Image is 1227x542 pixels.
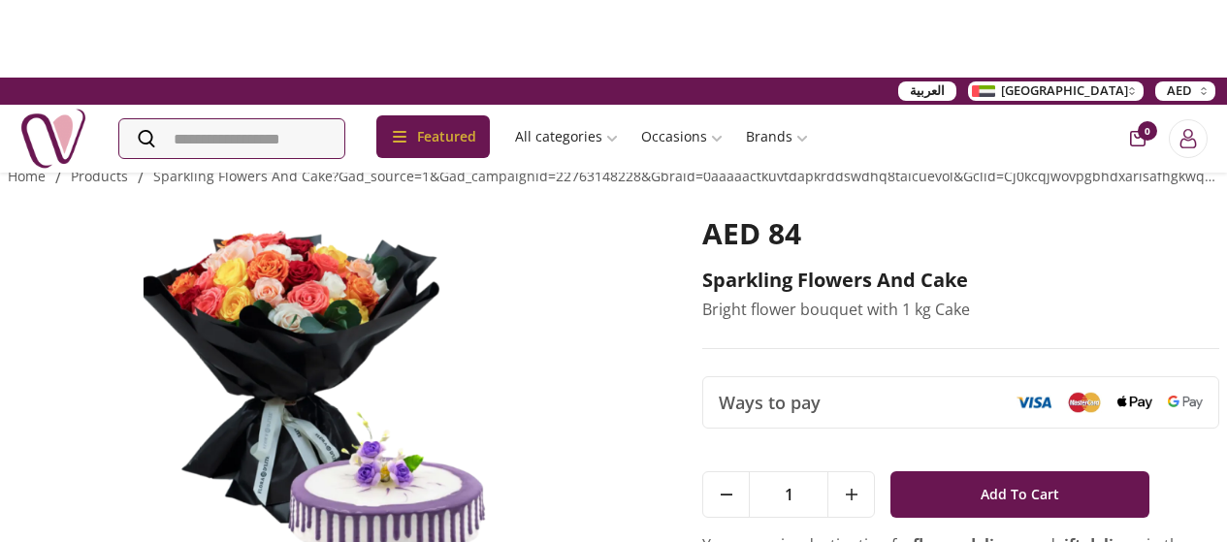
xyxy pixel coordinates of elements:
li: / [55,166,61,189]
span: AED 84 [702,213,801,253]
img: Google Pay [1168,396,1203,409]
img: Arabic_dztd3n.png [972,85,995,97]
span: 0 [1138,121,1157,141]
span: [GEOGRAPHIC_DATA] [1001,81,1128,101]
p: Bright flower bouquet with 1 kg Cake [702,298,1219,321]
input: Search [119,119,344,158]
span: العربية [910,81,945,101]
div: Featured [376,115,490,158]
button: Login [1169,119,1208,158]
img: Nigwa-uae-gifts [19,105,87,173]
a: All categories [503,119,630,154]
span: 1 [750,472,827,517]
button: cart-button [1130,131,1146,146]
span: AED [1167,81,1192,101]
button: [GEOGRAPHIC_DATA] [968,81,1144,101]
a: products [71,167,128,185]
a: Occasions [630,119,734,154]
button: Add To Cart [890,471,1148,518]
img: Mastercard [1067,392,1102,412]
span: Add To Cart [981,477,1059,512]
a: Home [8,167,46,185]
img: Visa [1017,396,1051,409]
img: Apple Pay [1117,396,1152,410]
h2: Sparkling Flowers and Cake [702,267,1219,294]
button: AED [1155,81,1215,101]
a: Brands [734,119,820,154]
li: / [138,166,144,189]
span: Ways to pay [719,389,821,416]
